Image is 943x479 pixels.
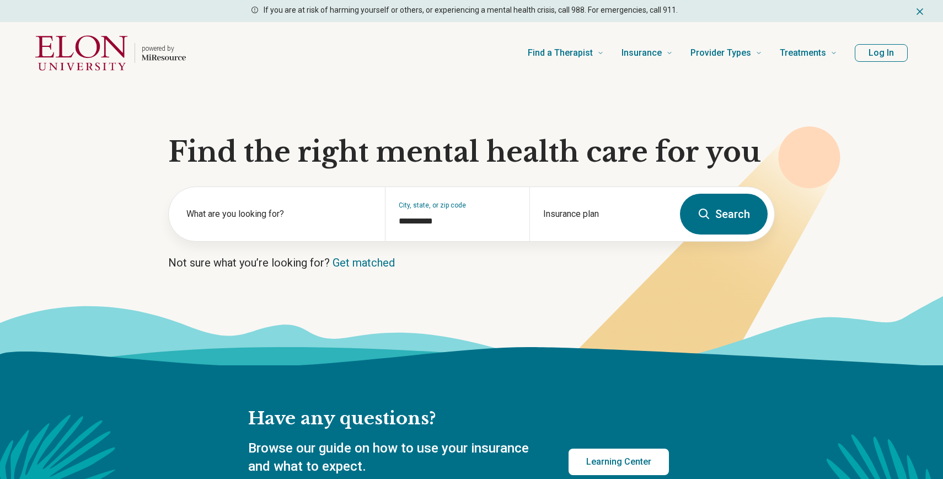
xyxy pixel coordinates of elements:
p: powered by [142,44,186,53]
p: Browse our guide on how to use your insurance and what to expect. [248,439,542,476]
h1: Find the right mental health care for you [168,136,775,169]
span: Insurance [621,45,662,61]
button: Dismiss [914,4,925,18]
a: Insurance [621,31,673,75]
a: Treatments [780,31,837,75]
a: Home page [35,35,186,71]
label: What are you looking for? [186,207,372,221]
button: Search [680,194,768,235]
a: Get matched [333,256,395,269]
p: Not sure what you’re looking for? [168,255,775,270]
a: Provider Types [690,31,762,75]
p: If you are at risk of harming yourself or others, or experiencing a mental health crisis, call 98... [264,4,678,16]
a: Find a Therapist [528,31,604,75]
span: Treatments [780,45,826,61]
button: Log In [855,44,908,62]
span: Find a Therapist [528,45,593,61]
span: Provider Types [690,45,751,61]
h2: Have any questions? [248,407,669,430]
a: Learning Center [569,449,669,475]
